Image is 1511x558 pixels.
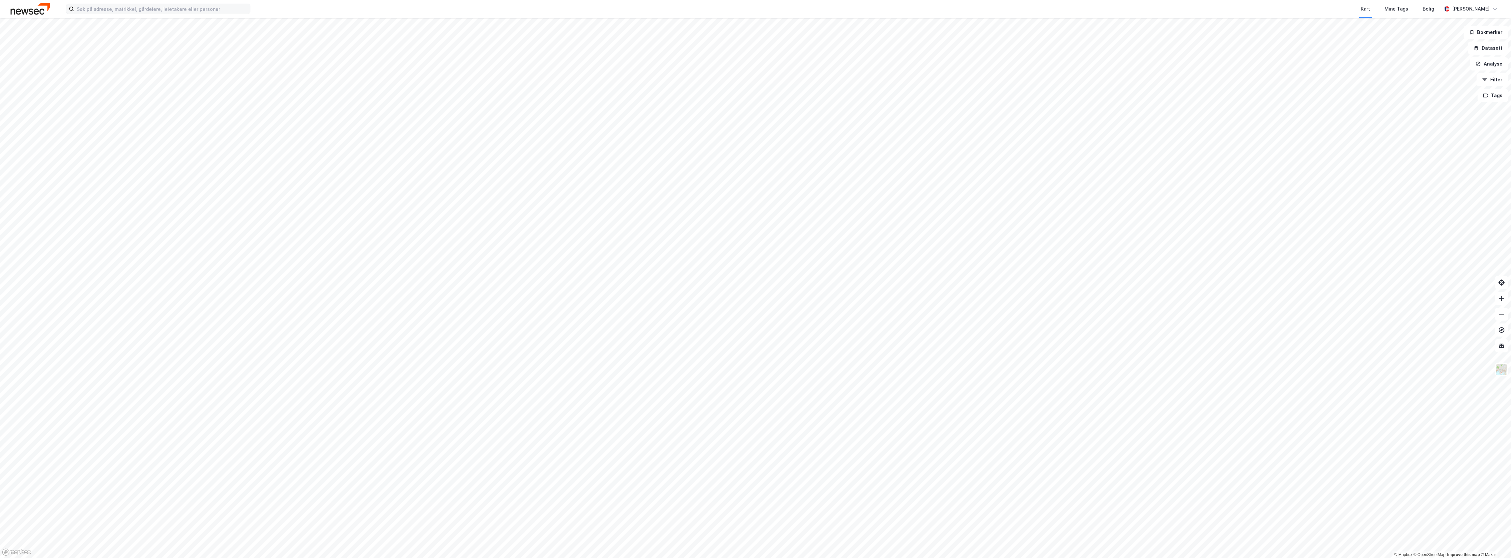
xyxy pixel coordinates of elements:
[1423,5,1435,13] div: Bolig
[1361,5,1370,13] div: Kart
[74,4,250,14] input: Søk på adresse, matrikkel, gårdeiere, leietakere eller personer
[1478,526,1511,558] iframe: Chat Widget
[11,3,50,14] img: newsec-logo.f6e21ccffca1b3a03d2d.png
[1385,5,1409,13] div: Mine Tags
[1452,5,1490,13] div: [PERSON_NAME]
